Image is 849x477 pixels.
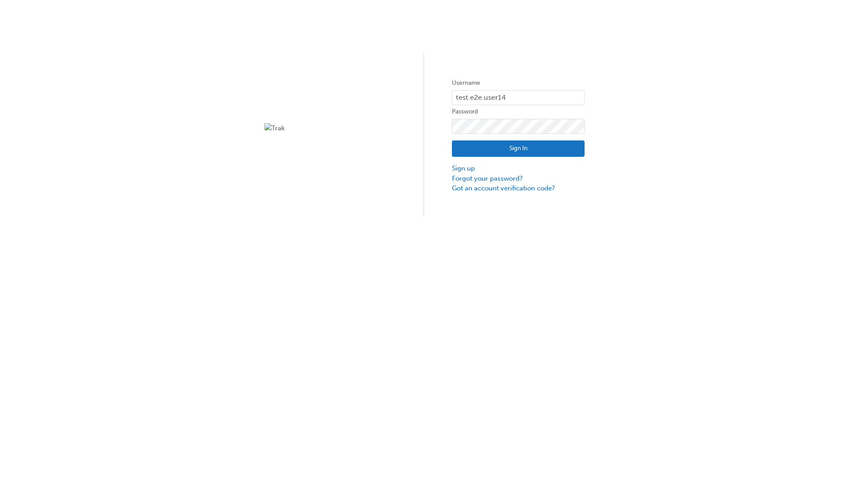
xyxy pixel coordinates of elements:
[264,123,397,133] img: Trak
[452,106,585,117] label: Password
[452,183,585,193] a: Got an account verification code?
[452,90,585,105] input: Username
[452,78,585,88] label: Username
[452,163,585,174] a: Sign up
[452,174,585,184] a: Forgot your password?
[452,140,585,157] button: Sign In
